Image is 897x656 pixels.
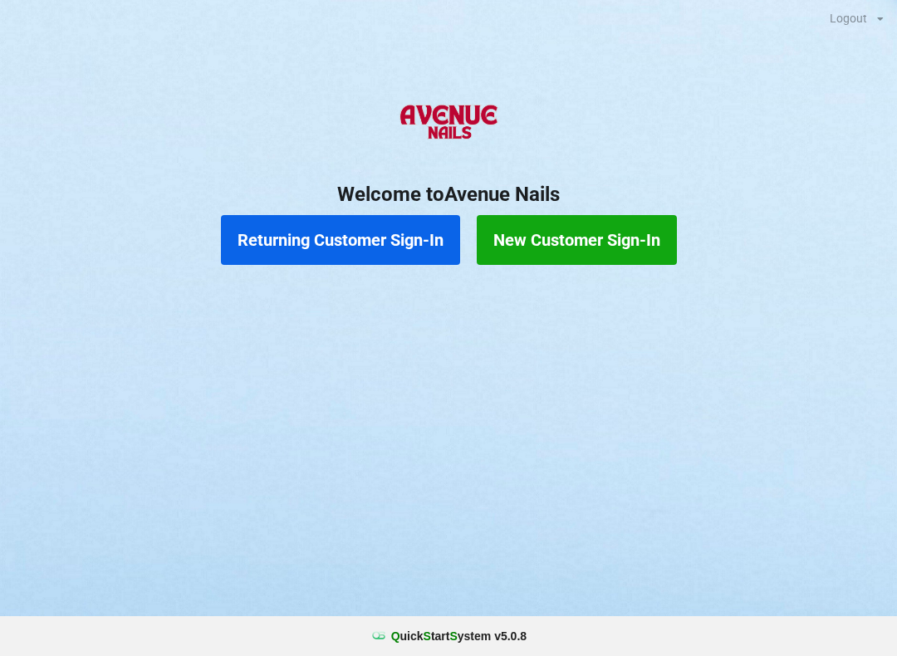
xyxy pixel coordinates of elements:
[391,629,400,643] span: Q
[370,628,387,644] img: favicon.ico
[221,215,460,265] button: Returning Customer Sign-In
[830,12,867,24] div: Logout
[477,215,677,265] button: New Customer Sign-In
[391,628,527,644] b: uick tart ystem v 5.0.8
[424,629,431,643] span: S
[393,91,503,157] img: AvenueNails-Logo.png
[449,629,457,643] span: S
